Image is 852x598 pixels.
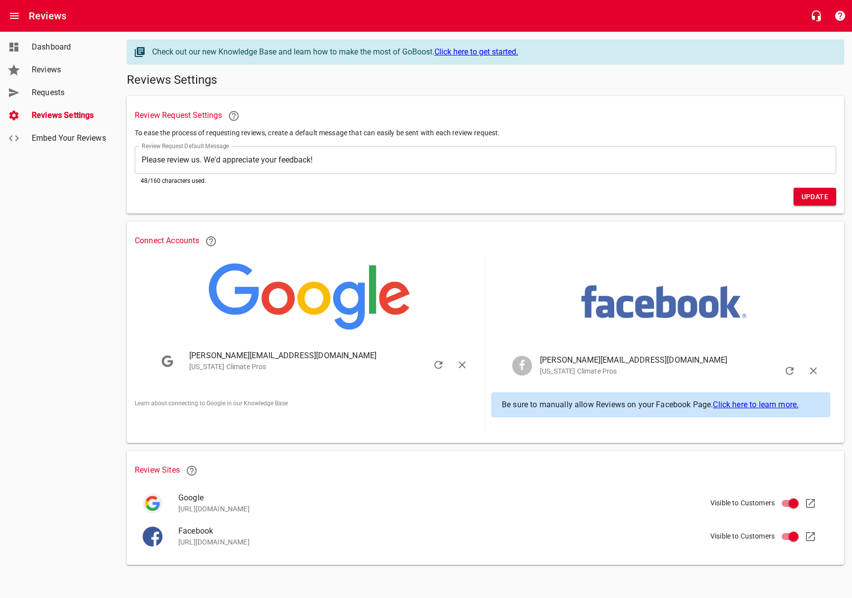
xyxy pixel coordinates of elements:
span: Visible to Customers [710,531,775,542]
button: Support Portal [828,4,852,28]
span: Requests [32,87,107,99]
span: Embed Your Reviews [32,132,107,144]
button: Open drawer [2,4,26,28]
img: google-dark.png [143,493,162,513]
span: Facebook [178,525,812,537]
span: Visible to Customers [710,498,775,508]
button: Live Chat [804,4,828,28]
a: Learn more about connecting Google and Facebook to Reviews [199,229,223,253]
span: [PERSON_NAME][EMAIL_ADDRESS][DOMAIN_NAME] [540,354,803,366]
div: Facebook [143,527,162,546]
button: Refresh [426,353,450,377]
p: [URL][DOMAIN_NAME] [178,504,812,514]
div: Check out our new Knowledge Base and learn how to make the most of GoBoost. [152,46,834,58]
img: facebook-dark.png [143,527,162,546]
span: Reviews [32,64,107,76]
span: Reviews Settings [32,109,107,121]
p: [US_STATE] Climate Pros [540,366,803,377]
button: Update [794,188,836,206]
h5: Reviews Settings [127,72,844,88]
h6: Reviews [29,8,66,24]
span: Google [178,492,812,504]
p: [URL][DOMAIN_NAME] [178,537,812,547]
a: Click here to learn more. [713,400,799,409]
a: Customers will leave you reviews on these sites. Learn more. [180,459,204,483]
span: Dashboard [32,41,107,53]
h6: Review Request Settings [135,104,836,128]
textarea: Please review us. We'd appreciate your feedback! [142,155,829,164]
p: [US_STATE] Climate Pros [189,362,452,372]
button: Refresh [778,359,801,382]
span: [PERSON_NAME][EMAIL_ADDRESS][DOMAIN_NAME] [189,350,452,362]
h6: Connect Accounts [135,229,836,253]
a: Learn about connecting to Google in our Knowledge Base [135,400,288,407]
span: Update [801,191,828,203]
span: 48 /160 characters used. [141,177,206,184]
button: Sign Out [801,359,825,382]
button: Sign Out [450,353,474,377]
p: To ease the process of requesting reviews, create a default message that can easily be sent with ... [135,128,836,138]
p: Be sure to manually allow Reviews on your Facebook Page. [502,399,820,411]
div: Google [143,493,162,513]
a: Learn more about requesting reviews [222,104,246,128]
a: Click here to get started. [434,47,518,56]
h6: Review Sites [135,459,836,483]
